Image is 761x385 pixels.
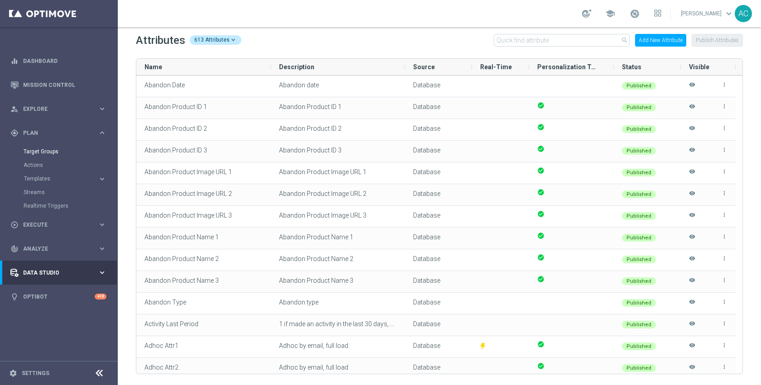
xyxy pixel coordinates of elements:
[721,125,727,131] i: more_vert
[605,9,615,19] span: school
[279,212,366,219] span: Abandon Product Image URL 3
[24,176,98,181] div: Templates
[144,255,219,262] span: Abandon Product Name 2
[621,37,628,44] i: search
[23,73,106,97] a: Mission Control
[721,147,727,153] i: more_vert
[622,125,656,133] div: Published
[10,269,107,276] button: Data Studio keyboard_arrow_right
[279,103,342,110] span: Abandon Product ID 1
[689,81,695,96] i: Hide attribute
[537,341,544,348] span: check_circle
[721,103,727,109] i: more_vert
[10,129,19,137] i: gps_fixed
[721,168,727,175] i: more_vert
[24,162,94,169] a: Actions
[413,76,464,94] div: Type
[413,185,464,203] div: Type
[680,7,735,20] a: [PERSON_NAME]keyboard_arrow_down
[689,103,695,118] i: Hide attribute
[635,34,686,47] button: Add New Attribute
[279,190,366,197] span: Abandon Product Image URL 2
[721,233,727,240] i: more_vert
[480,343,486,350] img: realtime
[689,147,695,162] i: Hide attribute
[279,255,353,262] span: Abandon Product Name 2
[10,221,98,229] div: Execute
[413,168,440,176] span: Database
[537,124,544,131] span: check_circle
[689,190,695,205] i: Hide attribute
[735,5,752,22] div: AC
[721,277,727,283] i: more_vert
[622,256,656,263] div: Published
[10,129,107,137] button: gps_fixed Plan keyboard_arrow_right
[24,199,117,213] div: Realtime Triggers
[144,190,232,197] span: Abandon Product Image URL 2
[10,57,107,65] button: equalizer Dashboard
[10,57,19,65] i: equalizer
[413,337,464,355] div: Type
[413,147,440,154] span: Database
[98,105,106,113] i: keyboard_arrow_right
[413,98,464,116] div: Type
[413,271,464,290] div: Type
[622,82,656,90] div: Published
[622,342,656,350] div: Published
[10,221,107,228] div: play_circle_outline Execute keyboard_arrow_right
[23,49,106,73] a: Dashboard
[144,342,178,349] span: Adhoc Attr1
[24,145,117,158] div: Target Groups
[413,81,440,89] span: Database
[10,105,107,113] button: person_search Explore keyboard_arrow_right
[24,158,117,172] div: Actions
[279,320,423,328] span: 1 if made an activity in the last 30 days, 0 otherwise
[10,129,98,137] div: Plan
[98,220,106,229] i: keyboard_arrow_right
[413,125,440,132] span: Database
[190,35,241,45] div: 613 Attributes
[144,320,198,328] span: Activity Last Period
[10,105,19,113] i: person_search
[413,250,464,268] div: Type
[23,285,95,309] a: Optibot
[144,364,178,371] span: Adhoc Attr2
[537,167,544,174] span: check_circle
[413,299,440,306] span: Database
[24,176,89,181] span: Templates
[689,255,695,270] i: Hide attribute
[537,189,544,196] span: check_circle
[10,49,106,73] div: Dashboard
[10,285,106,309] div: Optibot
[10,221,19,229] i: play_circle_outline
[622,169,656,176] div: Published
[413,233,440,241] span: Database
[144,125,207,132] span: Abandon Product ID 2
[689,342,695,357] i: Hide attribute
[622,321,656,328] div: Published
[413,315,464,333] div: Type
[721,81,727,88] i: more_vert
[413,255,440,262] span: Database
[10,105,98,113] div: Explore
[98,128,106,137] i: keyboard_arrow_right
[622,190,656,198] div: Published
[721,255,727,261] i: more_vert
[413,190,440,197] span: Database
[279,299,318,306] span: Abandon type
[721,190,727,196] i: more_vert
[10,293,19,301] i: lightbulb
[279,63,314,71] span: Description
[10,269,98,277] div: Data Studio
[537,254,544,261] span: check_circle
[23,106,98,112] span: Explore
[413,358,464,376] div: Type
[413,163,464,181] div: Type
[279,342,348,349] span: Adhoc by email, full load
[721,320,727,327] i: more_vert
[279,168,366,176] span: Abandon Product Image URL 1
[721,342,727,348] i: more_vert
[24,185,117,199] div: Streams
